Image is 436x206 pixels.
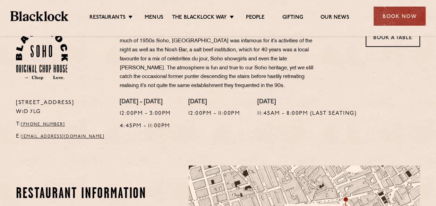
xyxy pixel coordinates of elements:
a: Our News [320,14,349,22]
img: BL_Textured_Logo-footer-cropped.svg [10,11,68,21]
p: 12:00pm - 11:00pm [188,109,240,118]
p: T: [16,120,109,129]
p: E: [16,132,109,141]
a: Menus [145,14,163,22]
img: Soho-stamp-default.svg [16,28,68,80]
p: 4:45pm - 11:00pm [120,122,171,131]
a: [EMAIL_ADDRESS][DOMAIN_NAME] [22,135,104,139]
a: [PHONE_NUMBER] [21,122,65,127]
h2: Restaurant information [16,186,149,203]
a: Gifting [282,14,303,22]
p: 12:00pm - 3:00pm [120,109,171,118]
a: Book a Table [366,28,420,47]
h4: [DATE] [257,98,357,106]
p: Housed in a former Soho brothel and the notorious “Le Reims” lap dancing club. Like much of 1950s... [120,28,324,91]
a: People [246,14,265,22]
p: [STREET_ADDRESS] W1D 7LG [16,98,109,117]
a: Restaurants [89,14,126,22]
div: Book Now [374,7,426,26]
a: The Blacklock Way [172,14,227,22]
p: 11:45am - 8:00pm (Last seating) [257,109,357,118]
h4: [DATE] - [DATE] [120,98,171,106]
h4: [DATE] [188,98,240,106]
